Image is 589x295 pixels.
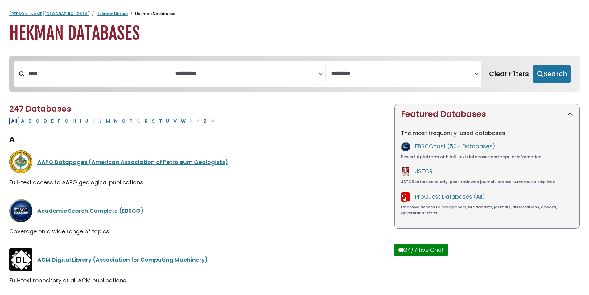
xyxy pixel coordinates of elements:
[395,104,579,124] button: Featured Databases
[49,117,56,125] button: Filter Results E
[415,193,485,200] a: ProQuest Databases (All)
[27,117,33,125] button: Filter Results B
[42,117,49,125] button: Filter Results D
[97,117,104,125] button: Filter Results L
[485,65,533,83] button: Clear Filters
[9,11,89,17] a: [PERSON_NAME][GEOGRAPHIC_DATA]
[128,117,134,125] button: Filter Results P
[112,117,119,125] button: Filter Results N
[63,117,70,125] button: Filter Results G
[143,117,150,125] button: Filter Results R
[9,276,387,285] div: Full-text repository of all ACM publications.
[401,129,573,137] p: The most frequently-used databases
[202,117,208,125] button: Filter Results Z
[415,142,495,150] a: EBSCOhost (50+ Databases)
[9,103,71,114] span: 247 Databases
[533,65,571,83] button: Submit for Search Results
[394,244,448,256] button: 24/7 Live Chat
[37,256,208,264] a: ACM Digital Library (Association for Computing Machinery)
[78,117,83,125] button: Filter Results I
[9,135,387,144] h3: A
[401,154,573,160] div: Powerful platform with full-text databases and popular information.
[104,117,112,125] button: Filter Results M
[164,117,171,125] button: Filter Results U
[128,11,175,17] li: Hekman Databases
[401,204,573,216] div: Extensive access to newspapers, broadcasts, journals, dissertations, ebooks, government docs.
[56,117,62,125] button: Filter Results F
[83,117,90,125] button: Filter Results J
[9,11,580,17] nav: breadcrumb
[120,117,127,125] button: Filter Results O
[71,117,78,125] button: Filter Results H
[331,70,474,77] textarea: Search
[171,117,179,125] button: Filter Results V
[157,117,164,125] button: Filter Results T
[9,227,387,236] div: Coverage on a wide range of topics.
[9,117,217,125] div: Alpha-list to filter by first letter of database name
[175,70,319,77] textarea: Search
[150,117,157,125] button: Filter Results S
[9,117,19,125] button: All
[179,117,187,125] button: Filter Results W
[9,56,580,92] nav: Search filters
[97,11,128,17] a: Hekman Library
[401,179,573,185] div: JSTOR offers scholarly, peer-reviewed journals across numerous disciplines.
[34,117,41,125] button: Filter Results C
[415,167,433,175] a: JSTOR
[19,117,26,125] button: Filter Results A
[37,158,228,166] a: AAPG Datapages (American Association of Petroleum Geologists)
[9,23,580,44] h1: Hekman Databases
[9,178,387,186] div: Full-text access to AAPG geological publications.
[24,68,170,79] input: Search database by title or keyword
[37,207,144,215] a: Academic Search Complete (EBSCO)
